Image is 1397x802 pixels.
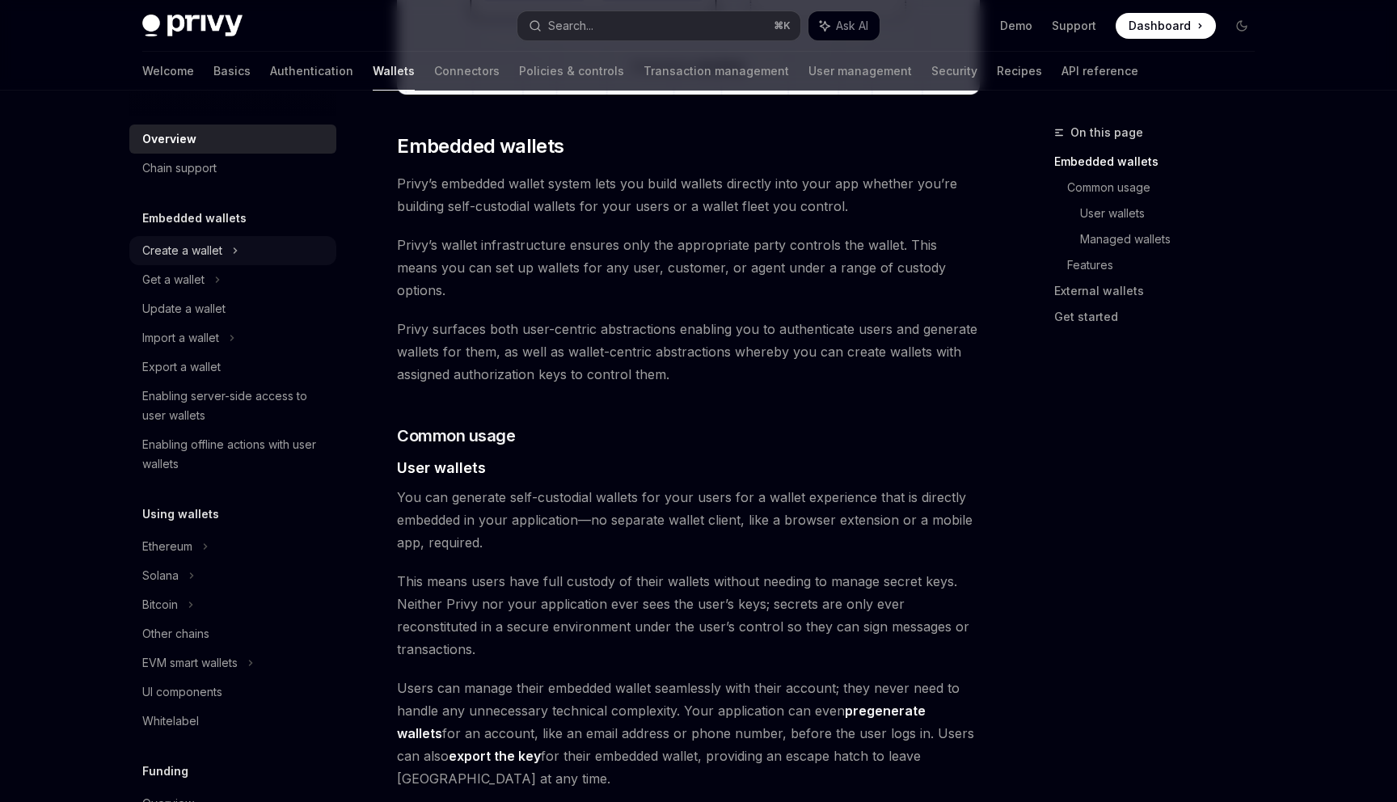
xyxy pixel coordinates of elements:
[142,624,209,644] div: Other chains
[142,386,327,425] div: Enabling server-side access to user wallets
[774,19,791,32] span: ⌘ K
[142,762,188,781] h5: Funding
[1000,18,1032,34] a: Demo
[397,486,980,554] span: You can generate self-custodial wallets for your users for a wallet experience that is directly e...
[129,352,336,382] a: Export a wallet
[129,154,336,183] a: Chain support
[129,677,336,707] a: UI components
[270,52,353,91] a: Authentication
[517,11,800,40] button: Search...⌘K
[142,129,196,149] div: Overview
[142,682,222,702] div: UI components
[397,133,563,159] span: Embedded wallets
[142,299,226,319] div: Update a wallet
[397,424,515,447] span: Common usage
[142,15,243,37] img: dark logo
[519,52,624,91] a: Policies & controls
[397,172,980,217] span: Privy’s embedded wallet system lets you build wallets directly into your app whether you’re build...
[931,52,977,91] a: Security
[1054,278,1268,304] a: External wallets
[1054,149,1268,175] a: Embedded wallets
[142,653,238,673] div: EVM smart wallets
[142,537,192,556] div: Ethereum
[142,158,217,178] div: Chain support
[142,328,219,348] div: Import a wallet
[213,52,251,91] a: Basics
[142,209,247,228] h5: Embedded wallets
[373,52,415,91] a: Wallets
[397,677,980,790] span: Users can manage their embedded wallet seamlessly with their account; they never need to handle a...
[1067,252,1268,278] a: Features
[142,52,194,91] a: Welcome
[397,234,980,302] span: Privy’s wallet infrastructure ensures only the appropriate party controls the wallet. This means ...
[644,52,789,91] a: Transaction management
[142,711,199,731] div: Whitelabel
[1080,226,1268,252] a: Managed wallets
[1229,13,1255,39] button: Toggle dark mode
[1067,175,1268,200] a: Common usage
[397,318,980,386] span: Privy surfaces both user-centric abstractions enabling you to authenticate users and generate wal...
[1070,123,1143,142] span: On this page
[1054,304,1268,330] a: Get started
[1061,52,1138,91] a: API reference
[129,382,336,430] a: Enabling server-side access to user wallets
[836,18,868,34] span: Ask AI
[129,430,336,479] a: Enabling offline actions with user wallets
[397,570,980,661] span: This means users have full custody of their wallets without needing to manage secret keys. Neithe...
[142,435,327,474] div: Enabling offline actions with user wallets
[142,595,178,614] div: Bitcoin
[548,16,593,36] div: Search...
[129,619,336,648] a: Other chains
[397,457,486,479] span: User wallets
[142,566,179,585] div: Solana
[142,241,222,260] div: Create a wallet
[129,125,336,154] a: Overview
[1052,18,1096,34] a: Support
[808,52,912,91] a: User management
[129,294,336,323] a: Update a wallet
[808,11,880,40] button: Ask AI
[434,52,500,91] a: Connectors
[142,357,221,377] div: Export a wallet
[129,707,336,736] a: Whitelabel
[1129,18,1191,34] span: Dashboard
[449,748,541,765] a: export the key
[1080,200,1268,226] a: User wallets
[1116,13,1216,39] a: Dashboard
[142,504,219,524] h5: Using wallets
[997,52,1042,91] a: Recipes
[142,270,205,289] div: Get a wallet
